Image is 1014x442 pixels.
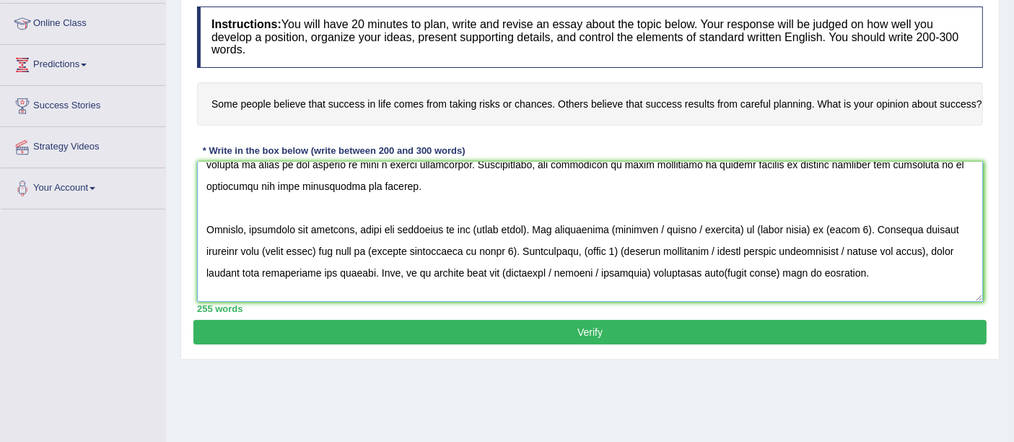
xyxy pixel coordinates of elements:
a: Success Stories [1,86,165,122]
a: Online Class [1,4,165,40]
div: * Write in the box below (write between 200 and 300 words) [197,144,471,157]
h4: Some people believe that success in life comes from taking risks or chances. Others believe that ... [197,82,983,126]
h4: You will have 20 minutes to plan, write and revise an essay about the topic below. Your response ... [197,6,983,68]
div: 255 words [197,302,983,316]
a: Strategy Videos [1,127,165,163]
b: Instructions: [211,18,281,30]
a: Your Account [1,168,165,204]
a: Predictions [1,45,165,81]
button: Verify [193,320,987,344]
